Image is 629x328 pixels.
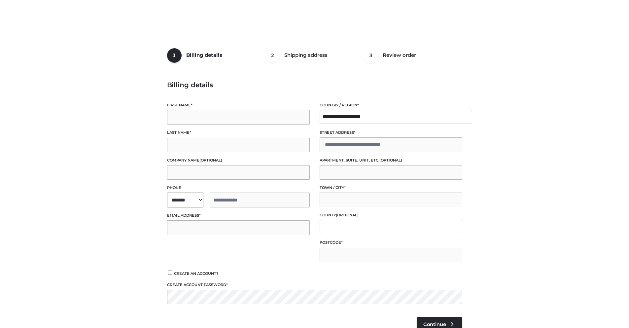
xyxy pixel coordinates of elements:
[320,157,462,164] label: Apartment, suite, unit, etc.
[167,185,310,191] label: Phone
[199,158,222,163] span: (optional)
[167,212,310,219] label: Email address
[320,185,462,191] label: Town / City
[167,282,462,288] label: Create account password
[284,52,328,58] span: Shipping address
[364,48,378,63] span: 3
[167,81,462,89] h3: Billing details
[167,129,310,136] label: Last name
[336,213,359,217] span: (optional)
[320,102,462,108] label: Country / Region
[265,48,280,63] span: 2
[186,52,222,58] span: Billing details
[167,157,310,164] label: Company name
[167,271,173,275] input: Create an account?
[383,52,416,58] span: Review order
[167,48,182,63] span: 1
[320,129,462,136] label: Street address
[174,271,219,276] span: Create an account?
[167,102,310,108] label: First name
[423,321,446,327] span: Continue
[320,212,462,218] label: County
[320,239,462,246] label: Postcode
[379,158,402,163] span: (optional)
